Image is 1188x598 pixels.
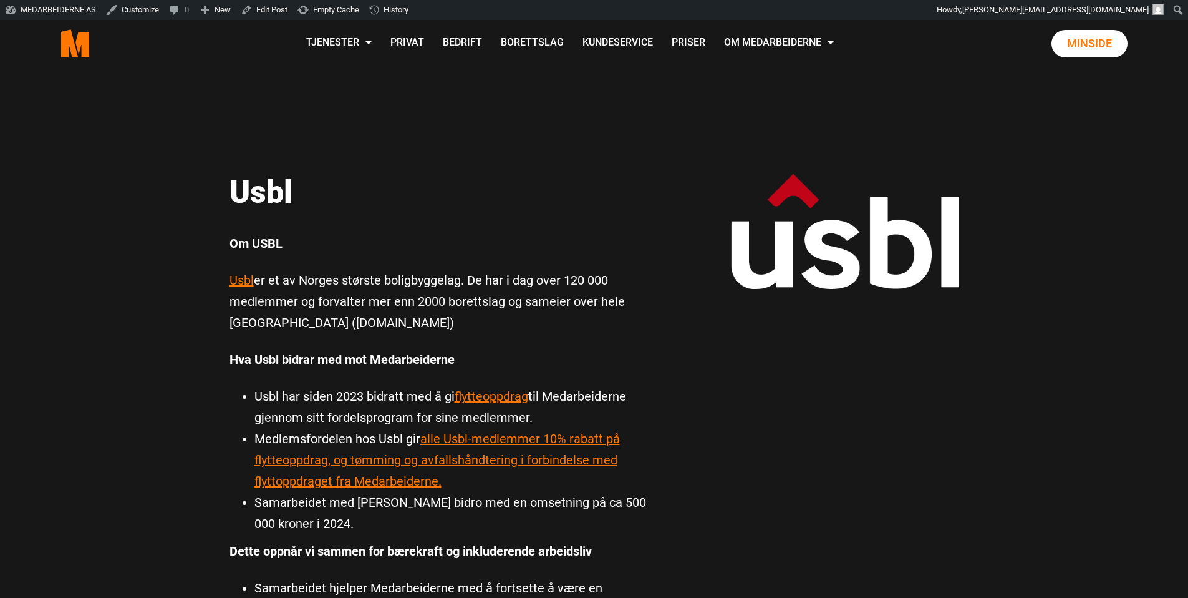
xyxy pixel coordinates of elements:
[573,21,662,66] a: Kundeservice
[254,495,646,531] span: Samarbeidet med [PERSON_NAME] bidro med en omsetning på ca 500 000 kroner i 2024.
[962,5,1149,14] span: [PERSON_NAME][EMAIL_ADDRESS][DOMAIN_NAME]
[229,273,254,288] a: Usbl
[229,236,283,251] b: Om USBL
[728,174,959,289] img: usbl logo uten payoff hvit rod RGB
[715,21,843,66] a: Om Medarbeiderne
[229,352,455,367] b: Hva Usbl bidrar med mot Medarbeiderne
[61,20,90,67] a: Medarbeiderne start page
[229,544,592,559] b: Dette oppnår vi sammen for bærekraft og inkluderende arbeidsliv
[254,386,647,428] li: Usbl har siden 2023 bidratt med å gi til Medarbeiderne gjennom sitt fordelsprogram for sine medle...
[297,21,381,66] a: Tjenester
[662,21,715,66] a: Priser
[254,431,620,489] a: alle Usbl-medlemmer 10% rabatt på flytteoppdrag, og tømming og avfallshåndtering i forbindelse me...
[229,174,647,211] p: Usbl
[455,389,528,404] a: flytteoppdrag
[433,21,491,66] a: Bedrift
[1051,30,1128,57] a: Minside
[381,21,433,66] a: Privat
[254,428,647,492] li: Medlemsfordelen hos Usbl gir
[229,270,647,333] p: er et av Norges største boligbyggelag. De har i dag over 120 000 medlemmer og forvalter mer enn 2...
[491,21,573,66] a: Borettslag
